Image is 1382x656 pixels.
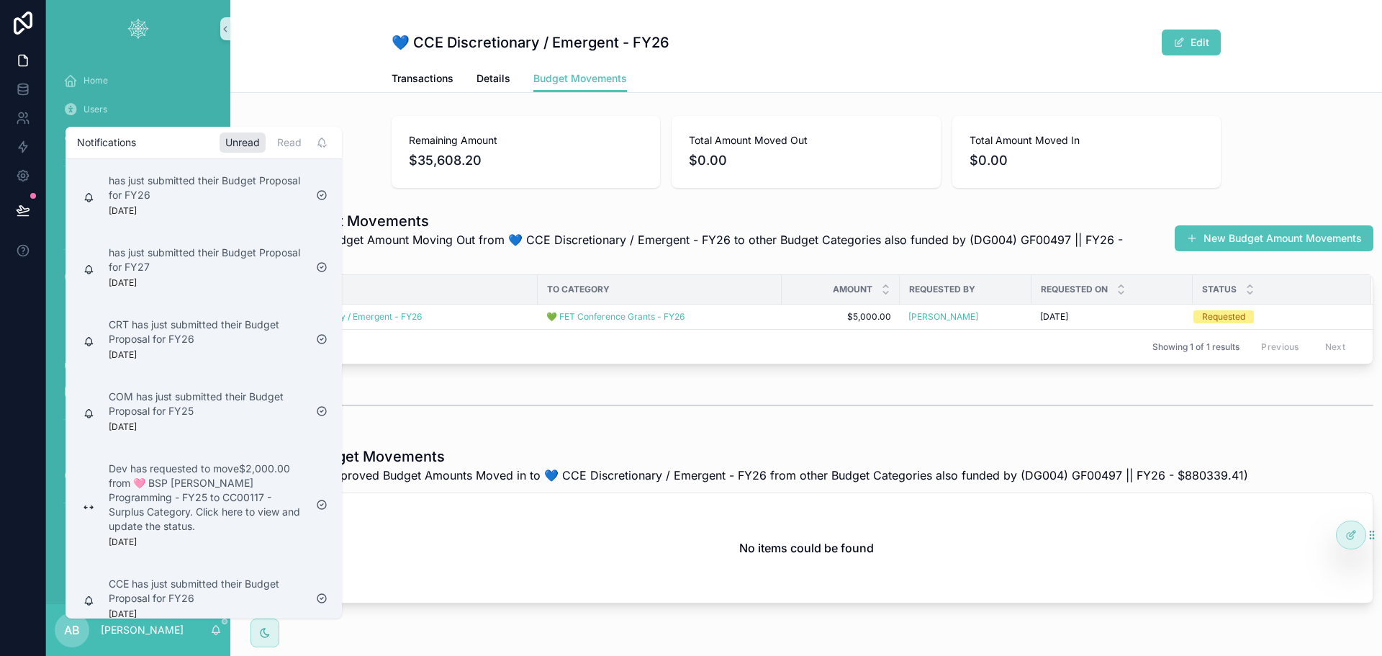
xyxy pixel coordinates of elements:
span: Total Amount Moved Out [689,133,923,148]
p: CCE has just submitted their Budget Proposal for FY26 [109,577,304,606]
a: Details [477,66,510,94]
a: Funding Sources [55,209,222,235]
span: To Category [547,284,610,295]
span: $5,000.00 [790,311,891,323]
h1: Notifications [77,135,136,150]
span: Details [477,71,510,86]
span: (This is a list of Budget Amount Moving Out from 💙 CCE Discretionary / Emergent - FY26 to other B... [239,231,1169,266]
button: Edit [1162,30,1221,55]
a: Team Budget Proposals [55,264,222,289]
span: Remaining Amount [409,133,643,148]
span: Users [83,104,107,115]
p: [DATE] [109,421,137,433]
button: New Budget Amount Movements [1175,225,1373,251]
a: Home [55,68,222,94]
div: Requested [1202,310,1245,323]
p: COM has just submitted their Budget Proposal for FY25 [109,390,304,418]
div: scrollable content [46,58,230,533]
p: Dev has requested to move$2,000.00 from 🩷 BSP [PERSON_NAME] Programming - FY25 to CC00117 - Surpl... [109,462,304,534]
p: has just submitted their Budget Proposal for FY26 [109,174,304,202]
a: Fiscal Years [55,180,222,206]
span: Amount [833,284,872,295]
a: Budget Movements [533,66,627,93]
div: Unread [220,132,266,153]
span: Requested by [909,284,975,295]
h1: Related Budget Movements [239,211,1169,231]
a: Labor Budget Proposals [55,292,222,318]
span: Budget Movements [533,71,627,86]
span: AB [64,621,80,639]
span: $35,608.20 [409,150,643,171]
p: [DATE] [109,349,137,361]
div: Read [271,132,307,153]
span: [DATE] [1040,311,1068,323]
h1: 💙 CCE Discretionary / Emergent - FY26 [392,32,669,53]
p: has just submitted their Budget Proposal for FY27 [109,246,304,274]
span: Total Amount Moved In [970,133,1203,148]
a: Transactions [55,379,222,405]
p: [PERSON_NAME] [101,623,184,637]
span: $0.00 [689,150,923,171]
span: $0.00 [970,150,1203,171]
a: 💚 FET Conference Grants - FY26 [546,311,685,323]
p: [DATE] [109,205,137,217]
a: Transactions [392,66,453,94]
a: Dashboard [55,462,222,488]
span: (This is a list of Approved Budget Amounts Moved in to 💙 CCE Discretionary / Emergent - FY26 from... [239,467,1248,484]
span: Transactions [392,71,453,86]
img: App logo [127,17,150,40]
a: Users [55,96,222,122]
p: [DATE] [109,536,137,548]
h2: No items could be found [739,539,874,557]
a: Teams [55,125,222,151]
a: My Budget [55,350,222,376]
p: [DATE] [109,608,137,620]
span: Requested On [1041,284,1108,295]
span: Status [1202,284,1237,295]
p: [DATE] [109,277,137,289]
a: Budgets [55,321,222,347]
a: [PERSON_NAME] [908,311,978,323]
span: Home [83,75,108,86]
h1: Approved Budget Movements [239,446,1248,467]
span: Showing 1 of 1 results [1152,341,1239,353]
a: Spent To Date [55,433,222,459]
p: CRT has just submitted their Budget Proposal for FY26 [109,318,304,346]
